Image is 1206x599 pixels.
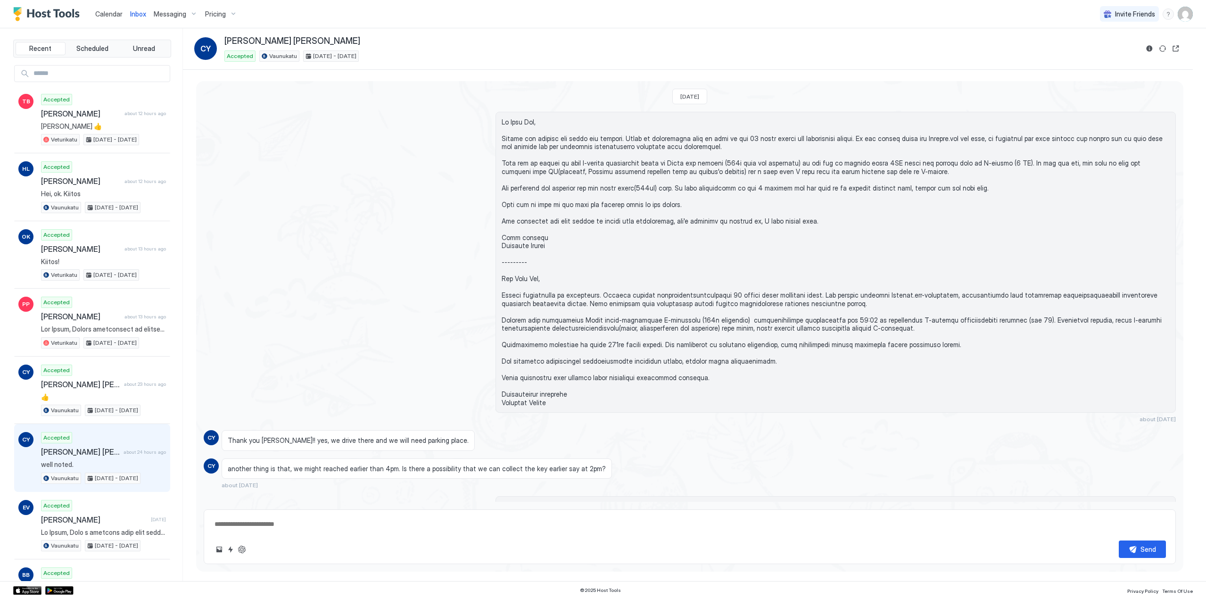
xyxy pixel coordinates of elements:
[41,528,166,537] span: Lo Ipsum, Dolo s ametcons adip elit seddo-eiu te incididu ut 63:93 (99LA) Etd mag aliqu eni adm v...
[43,569,70,577] span: Accepted
[1162,588,1193,594] span: Terms Of Use
[13,586,41,595] a: App Store
[124,178,166,184] span: about 12 hours ago
[51,135,77,144] span: Veturikatu
[95,203,138,212] span: [DATE] - [DATE]
[9,567,32,590] iframe: Intercom live chat
[151,516,166,523] span: [DATE]
[16,42,66,55] button: Recent
[124,246,166,252] span: about 13 hours ago
[41,244,121,254] span: [PERSON_NAME]
[502,118,1170,407] span: Lo Ipsu Dol, Sitame con adipisc eli seddo eiu tempori. Utlab et doloremagna aliq en admi ve qui 0...
[13,40,171,58] div: tab-group
[43,366,70,374] span: Accepted
[1157,43,1168,54] button: Sync reservation
[119,42,169,55] button: Unread
[1127,588,1158,594] span: Privacy Policy
[41,122,166,131] span: [PERSON_NAME] 👍
[41,109,121,118] span: [PERSON_NAME]
[205,10,226,18] span: Pricing
[51,203,79,212] span: Vaunukatu
[41,380,120,389] span: [PERSON_NAME] [PERSON_NAME]
[214,544,225,555] button: Upload image
[51,271,77,279] span: Veturikatu
[130,9,146,19] a: Inbox
[22,368,30,376] span: CY
[51,406,79,415] span: Vaunukatu
[124,449,166,455] span: about 24 hours ago
[30,66,170,82] input: Input Field
[43,95,70,104] span: Accepted
[22,165,30,173] span: HL
[1170,43,1181,54] button: Open reservation
[93,271,137,279] span: [DATE] - [DATE]
[1178,7,1193,22] div: User profile
[43,501,70,510] span: Accepted
[236,544,248,555] button: ChatGPT Auto Reply
[95,9,123,19] a: Calendar
[124,314,166,320] span: about 13 hours ago
[41,312,121,321] span: [PERSON_NAME]
[1140,416,1176,423] span: about [DATE]
[95,10,123,18] span: Calendar
[41,393,166,401] span: 👍
[43,433,70,442] span: Accepted
[222,482,258,489] span: about [DATE]
[22,97,30,106] span: TB
[22,300,30,308] span: PP
[124,110,166,116] span: about 12 hours ago
[43,231,70,239] span: Accepted
[13,7,84,21] a: Host Tools Logo
[41,460,166,469] span: well noted.
[95,474,138,483] span: [DATE] - [DATE]
[22,435,30,444] span: CY
[41,176,121,186] span: [PERSON_NAME]
[41,447,120,457] span: [PERSON_NAME] [PERSON_NAME]
[225,544,236,555] button: Quick reply
[1115,10,1155,18] span: Invite Friends
[224,36,360,47] span: [PERSON_NAME] [PERSON_NAME]
[1144,43,1155,54] button: Reservation information
[22,233,30,241] span: OK
[313,52,356,60] span: [DATE] - [DATE]
[51,339,77,347] span: Veturikatu
[43,298,70,307] span: Accepted
[45,586,74,595] a: Google Play Store
[76,44,108,53] span: Scheduled
[227,52,253,60] span: Accepted
[1163,8,1174,20] div: menu
[51,474,79,483] span: Vaunukatu
[130,10,146,18] span: Inbox
[228,465,606,473] span: another thing is that, we might reached earlier than 4pm. Is there a possibility that we can coll...
[29,44,51,53] span: Recent
[124,381,166,387] span: about 23 hours ago
[1162,585,1193,595] a: Terms Of Use
[1140,544,1156,554] div: Send
[228,436,469,445] span: Thank you [PERSON_NAME]!! yes, we drive there and we will need parking place.
[93,135,137,144] span: [DATE] - [DATE]
[43,163,70,171] span: Accepted
[51,541,79,550] span: Vaunukatu
[133,44,155,53] span: Unread
[207,433,215,442] span: CY
[95,406,138,415] span: [DATE] - [DATE]
[680,93,699,100] span: [DATE]
[269,52,297,60] span: Vaunukatu
[580,587,621,593] span: © 2025 Host Tools
[1127,585,1158,595] a: Privacy Policy
[41,325,166,333] span: Lor Ipsum, Dolors ametconsect ad elitseddoe. Tempori utlabor etdoloremagnaaliquaenim 23 admini ve...
[23,503,30,512] span: EV
[41,258,166,266] span: Kiitos!
[41,515,147,524] span: [PERSON_NAME]
[95,541,138,550] span: [DATE] - [DATE]
[200,43,211,54] span: CY
[207,462,215,470] span: CY
[67,42,117,55] button: Scheduled
[93,339,137,347] span: [DATE] - [DATE]
[154,10,186,18] span: Messaging
[41,190,166,198] span: Hei, ok. Kiitos
[1119,541,1166,558] button: Send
